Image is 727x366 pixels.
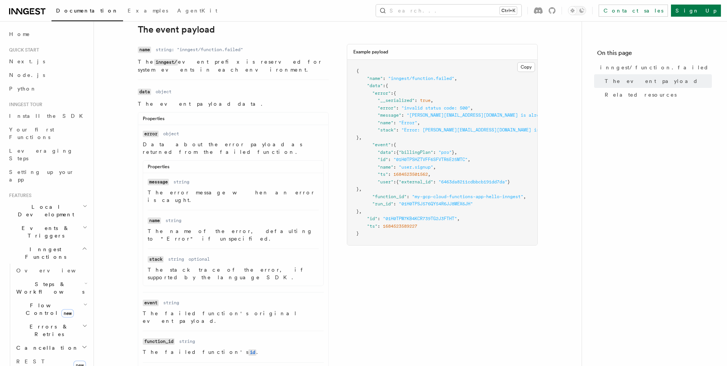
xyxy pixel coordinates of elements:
span: "data" [378,150,393,155]
dd: string: "inngest/function.failed" [156,47,243,53]
span: "01H0TPSHZTVFF6SFVTR6E25MTC" [393,157,468,162]
code: name [148,217,161,224]
a: Setting up your app [6,165,89,186]
span: Inngest tour [6,102,42,108]
span: Local Development [6,203,83,218]
span: Node.js [9,72,45,78]
span: Cancellation [13,344,79,352]
span: Examples [128,8,168,14]
span: Steps & Workflows [13,280,84,296]
code: function_id [143,338,175,345]
span: "user.signup" [399,164,433,170]
span: : [393,179,396,185]
span: "error" [372,91,391,96]
span: "data" [367,83,383,88]
span: , [523,194,526,199]
code: message [148,179,169,185]
p: The stack trace of the error, if supported by the language SDK. [148,266,319,281]
p: Data about the error payload as returned from the failed function. [143,141,324,156]
span: "error" [378,105,396,111]
span: Flow Control [13,302,83,317]
a: Documentation [51,2,123,21]
span: : [383,83,385,88]
a: Node.js [6,68,89,82]
span: "event" [372,142,391,147]
span: , [457,216,460,221]
span: true [420,98,431,103]
span: "external_id" [399,179,433,185]
a: Install the SDK [6,109,89,123]
button: Inngest Functions [6,242,89,264]
span: 1684523589227 [383,224,417,229]
span: "name" [367,76,383,81]
span: inngest/function.failed [600,64,709,71]
span: "id" [367,216,378,221]
dd: object [156,89,172,95]
a: Home [6,27,89,41]
code: id [248,349,256,356]
span: } [356,186,359,192]
span: AgentKit [177,8,217,14]
span: "01H0TPW7KB4KCR739TG2J3FTHT" [383,216,457,221]
span: : [378,224,380,229]
span: "my-gcp-cloud-functions-app-hello-inngest" [412,194,523,199]
span: , [417,120,420,125]
span: "name" [378,164,393,170]
span: Overview [16,267,94,274]
span: Events & Triggers [6,224,83,239]
span: : [378,216,380,221]
span: Related resources [605,91,677,99]
code: event [143,300,159,306]
span: } [356,231,359,236]
span: : [391,91,393,96]
span: "__serialized" [378,98,415,103]
span: "user" [378,179,393,185]
button: Toggle dark mode [568,6,586,15]
p: The name of the error, defaulting to "Error" if unspecified. [148,227,319,242]
span: : [396,127,399,133]
span: "invalid status code: 500" [401,105,470,111]
span: , [454,150,457,155]
span: "stack" [378,127,396,133]
span: { [393,142,396,147]
span: : [393,164,396,170]
span: Quick start [6,47,39,53]
code: name [138,47,151,53]
span: 1684523501562 [393,172,428,177]
span: } [507,179,510,185]
span: , [468,157,470,162]
button: Events & Triggers [6,221,89,242]
span: { [393,91,396,96]
span: Inngest Functions [6,246,82,261]
a: Related resources [602,88,712,102]
span: : [393,120,396,125]
a: Leveraging Steps [6,144,89,165]
span: "[PERSON_NAME][EMAIL_ADDRESS][DOMAIN_NAME] is already a list member. Use PUT to insert or update ... [407,113,701,118]
dd: string [163,300,179,306]
button: Copy [517,62,535,72]
span: { [356,68,359,74]
span: "pro" [438,150,452,155]
h4: On this page [597,48,712,61]
a: id [248,349,256,355]
dd: string [173,179,189,185]
a: Examples [123,2,173,20]
span: Setting up your app [9,169,74,183]
span: Documentation [56,8,119,14]
a: AgentKit [173,2,222,20]
code: data [138,89,151,95]
span: } [356,209,359,214]
span: : [396,105,399,111]
span: new [61,309,74,318]
a: Overview [13,264,89,277]
span: , [359,209,362,214]
dd: string [168,256,184,262]
button: Cancellation [13,341,89,355]
span: "run_id" [372,201,393,206]
span: "ts" [378,172,388,177]
span: , [428,172,431,177]
span: , [431,98,433,103]
span: : [391,142,393,147]
span: , [359,186,362,192]
span: , [454,76,457,81]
